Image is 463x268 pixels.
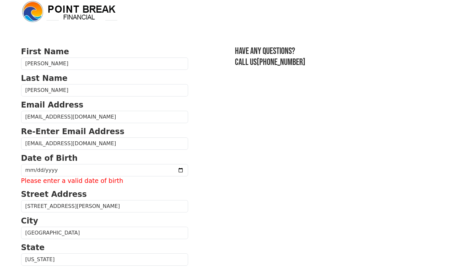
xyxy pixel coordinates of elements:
strong: Email Address [21,100,84,109]
strong: State [21,243,45,252]
strong: Re-Enter Email Address [21,127,124,136]
h3: Call us [235,57,442,68]
strong: Street Address [21,190,87,199]
input: Last Name [21,84,188,96]
strong: Date of Birth [21,154,78,163]
h3: Have any questions? [235,46,442,57]
label: Please enter a valid date of birth [21,176,188,186]
strong: First Name [21,47,69,56]
a: [PHONE_NUMBER] [257,57,305,68]
input: City [21,227,188,239]
strong: Last Name [21,74,68,83]
input: Email Address [21,111,188,123]
input: First Name [21,57,188,70]
input: Re-Enter Email Address [21,137,188,150]
input: Street Address [21,200,188,212]
strong: City [21,216,38,225]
